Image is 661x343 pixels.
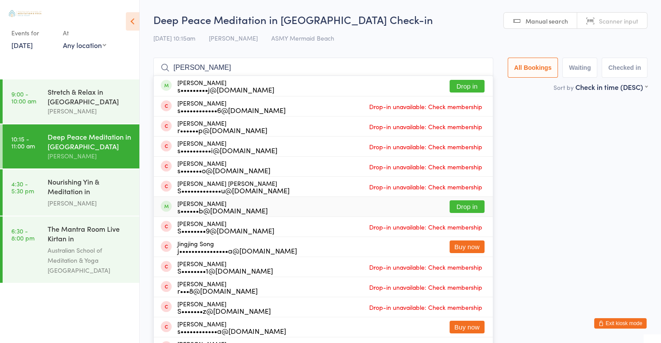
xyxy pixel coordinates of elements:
[177,327,286,334] div: s••••••••••••a@[DOMAIN_NAME]
[48,177,132,198] div: Nourishing Yin & Meditation in [GEOGRAPHIC_DATA]
[450,80,485,93] button: Drop in
[48,151,132,161] div: [PERSON_NAME]
[177,200,268,214] div: [PERSON_NAME]
[271,34,334,42] span: ASMY Mermaid Beach
[177,300,271,314] div: [PERSON_NAME]
[3,169,139,216] a: 4:30 -5:30 pmNourishing Yin & Meditation in [GEOGRAPHIC_DATA][PERSON_NAME]
[562,58,597,78] button: Waiting
[367,120,485,133] span: Drop-in unavailable: Check membership
[177,140,277,154] div: [PERSON_NAME]
[3,216,139,283] a: 6:30 -8:00 pmThe Mantra Room Live Kirtan in [GEOGRAPHIC_DATA]Australian School of Meditation & Yo...
[450,200,485,213] button: Drop in
[11,90,36,104] time: 9:00 - 10:00 am
[11,40,33,50] a: [DATE]
[177,86,274,93] div: s•••••••••j@[DOMAIN_NAME]
[11,180,34,194] time: 4:30 - 5:30 pm
[367,220,485,233] span: Drop-in unavailable: Check membership
[11,26,54,40] div: Events for
[367,261,485,274] span: Drop-in unavailable: Check membership
[177,280,258,294] div: [PERSON_NAME]
[526,17,568,25] span: Manual search
[367,281,485,294] span: Drop-in unavailable: Check membership
[177,307,271,314] div: S•••••••z@[DOMAIN_NAME]
[48,132,132,151] div: Deep Peace Meditation in [GEOGRAPHIC_DATA]
[153,58,493,78] input: Search
[450,321,485,333] button: Buy now
[209,34,258,42] span: [PERSON_NAME]
[367,140,485,153] span: Drop-in unavailable: Check membership
[3,124,139,168] a: 10:15 -11:00 amDeep Peace Meditation in [GEOGRAPHIC_DATA][PERSON_NAME]
[177,287,258,294] div: r•••8@[DOMAIN_NAME]
[177,160,270,174] div: [PERSON_NAME]
[177,207,268,214] div: s••••••b@[DOMAIN_NAME]
[177,320,286,334] div: [PERSON_NAME]
[48,224,132,245] div: The Mantra Room Live Kirtan in [GEOGRAPHIC_DATA]
[48,198,132,208] div: [PERSON_NAME]
[508,58,558,78] button: All Bookings
[367,301,485,314] span: Drop-in unavailable: Check membership
[177,227,274,234] div: S••••••••9@[DOMAIN_NAME]
[153,12,647,27] h2: Deep Peace Meditation in [GEOGRAPHIC_DATA] Check-in
[554,83,574,92] label: Sort by
[594,318,647,329] button: Exit kiosk mode
[177,120,267,134] div: [PERSON_NAME]
[177,180,290,194] div: [PERSON_NAME] [PERSON_NAME]
[367,160,485,173] span: Drop-in unavailable: Check membership
[48,106,132,116] div: [PERSON_NAME]
[177,127,267,134] div: r••••••p@[DOMAIN_NAME]
[153,34,195,42] span: [DATE] 10:15am
[48,245,132,275] div: Australian School of Meditation & Yoga [GEOGRAPHIC_DATA]
[177,79,274,93] div: [PERSON_NAME]
[602,58,647,78] button: Checked in
[11,227,35,241] time: 6:30 - 8:00 pm
[599,17,638,25] span: Scanner input
[177,260,273,274] div: [PERSON_NAME]
[177,106,286,113] div: s••••••••••••6@[DOMAIN_NAME]
[9,10,42,17] img: Australian School of Meditation & Yoga (Gold Coast)
[3,79,139,123] a: 9:00 -10:00 amStretch & Relax in [GEOGRAPHIC_DATA][PERSON_NAME]
[450,240,485,253] button: Buy now
[177,247,297,254] div: j••••••••••••••••a@[DOMAIN_NAME]
[367,180,485,193] span: Drop-in unavailable: Check membership
[63,40,106,50] div: Any location
[177,167,270,174] div: s•••••••o@[DOMAIN_NAME]
[177,220,274,234] div: [PERSON_NAME]
[367,100,485,113] span: Drop-in unavailable: Check membership
[48,87,132,106] div: Stretch & Relax in [GEOGRAPHIC_DATA]
[177,99,286,113] div: [PERSON_NAME]
[177,240,297,254] div: Jingjing Song
[177,187,290,194] div: S•••••••••••••u@[DOMAIN_NAME]
[177,147,277,154] div: s••••••••••i@[DOMAIN_NAME]
[63,26,106,40] div: At
[177,267,273,274] div: S••••••••1@[DOMAIN_NAME]
[575,82,647,92] div: Check in time (DESC)
[11,135,35,149] time: 10:15 - 11:00 am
